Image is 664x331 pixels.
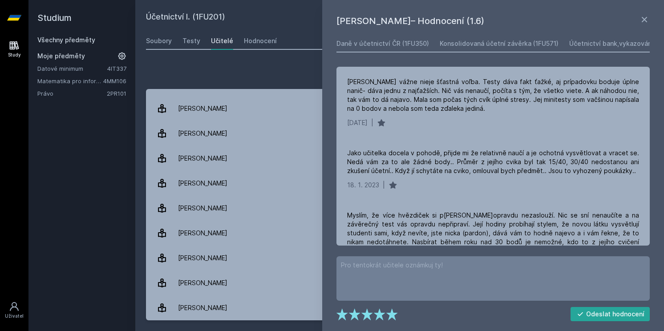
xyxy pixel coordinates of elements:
[146,146,653,171] a: [PERSON_NAME] 2 hodnocení 5.0
[5,313,24,319] div: Uživatel
[178,149,227,167] div: [PERSON_NAME]
[211,32,233,50] a: Učitelé
[347,118,368,127] div: [DATE]
[178,199,227,217] div: [PERSON_NAME]
[8,52,21,58] div: Study
[182,36,200,45] div: Testy
[178,125,227,142] div: [PERSON_NAME]
[146,270,653,295] a: [PERSON_NAME] 10 hodnocení 2.9
[37,77,103,85] a: Matematika pro informatiky
[244,32,277,50] a: Hodnocení
[178,224,227,242] div: [PERSON_NAME]
[571,307,650,321] button: Odeslat hodnocení
[347,211,639,255] div: Myslím, že více hvězdiček si p[PERSON_NAME]opravdu nezaslouží. Nic se sní nenaučíte a na závěrečn...
[146,11,554,25] h2: Účetnictví I. (1FU201)
[103,77,126,85] a: 4MM106
[37,36,95,44] a: Všechny předměty
[146,32,172,50] a: Soubory
[146,295,653,320] a: [PERSON_NAME] 2 hodnocení 4.0
[347,181,379,190] div: 18. 1. 2023
[37,52,85,61] span: Moje předměty
[182,32,200,50] a: Testy
[146,36,172,45] div: Soubory
[146,171,653,196] a: [PERSON_NAME] 2 hodnocení 1.0
[2,36,27,63] a: Study
[37,89,107,98] a: Právo
[178,249,227,267] div: [PERSON_NAME]
[178,274,227,292] div: [PERSON_NAME]
[347,149,639,175] div: Jako učitelka docela v pohodě, přijde mi že relativně naučí a je ochotná vysvětlovat a vracet se....
[178,100,227,117] div: [PERSON_NAME]
[371,118,373,127] div: |
[244,36,277,45] div: Hodnocení
[107,90,126,97] a: 2PR101
[37,64,107,73] a: Datové minimum
[146,196,653,221] a: [PERSON_NAME] 1 hodnocení 2.0
[146,221,653,246] a: [PERSON_NAME] 14 hodnocení 1.6
[2,297,27,324] a: Uživatel
[146,246,653,270] a: [PERSON_NAME] 11 hodnocení 5.0
[178,174,227,192] div: [PERSON_NAME]
[146,96,653,121] a: [PERSON_NAME] 23 hodnocení 4.5
[178,299,227,317] div: [PERSON_NAME]
[347,77,639,113] div: [PERSON_NAME] vážne nieje šťastná voľba. Testy dáva fakt ťažké, aj prípadovku boduje úplne nanič-...
[383,181,385,190] div: |
[146,121,653,146] a: [PERSON_NAME] 8 hodnocení 4.0
[211,36,233,45] div: Učitelé
[107,65,126,72] a: 4IT337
